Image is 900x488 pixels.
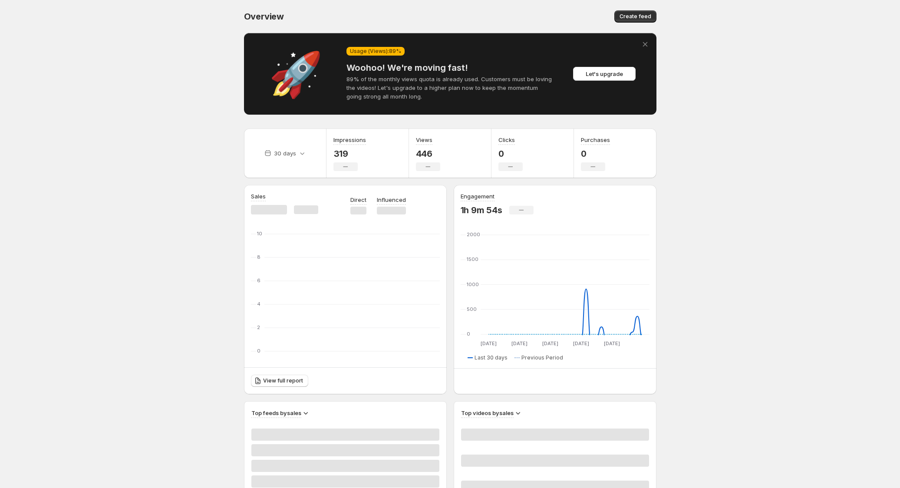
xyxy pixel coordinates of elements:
span: Create feed [620,13,651,20]
text: [DATE] [480,340,496,346]
span: Let's upgrade [586,69,623,78]
span: Previous Period [521,354,563,361]
text: 1000 [467,281,479,287]
text: 4 [257,301,260,307]
h3: Top videos by sales [461,409,514,417]
text: 0 [257,348,260,354]
text: [DATE] [511,340,527,346]
p: 319 [333,148,366,159]
p: Influenced [377,195,406,204]
text: 8 [257,254,260,260]
text: 500 [467,306,477,312]
h3: Sales [251,192,266,201]
span: View full report [263,377,303,384]
span: Last 30 days [475,354,508,361]
text: 2000 [467,231,480,237]
text: [DATE] [573,340,589,346]
p: 30 days [274,149,296,158]
text: [DATE] [603,340,620,346]
h3: Impressions [333,135,366,144]
h4: Woohoo! We're moving fast! [346,63,554,73]
p: 0 [581,148,610,159]
button: Let's upgrade [573,67,636,81]
h3: Clicks [498,135,515,144]
div: 🚀 [253,69,340,78]
a: View full report [251,375,308,387]
text: 1500 [467,256,478,262]
p: 1h 9m 54s [461,205,502,215]
h3: Engagement [461,192,495,201]
p: 0 [498,148,523,159]
h3: Top feeds by sales [251,409,301,417]
div: Usage (Views): 89 % [346,47,405,56]
button: Create feed [614,10,656,23]
text: [DATE] [542,340,558,346]
text: 6 [257,277,260,284]
text: 0 [467,331,470,337]
p: 446 [416,148,440,159]
text: 2 [257,324,260,330]
h3: Views [416,135,432,144]
text: 10 [257,231,262,237]
span: Overview [244,11,284,22]
h3: Purchases [581,135,610,144]
p: Direct [350,195,366,204]
p: 89% of the monthly views quota is already used. Customers must be loving the videos! Let's upgrad... [346,75,554,101]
